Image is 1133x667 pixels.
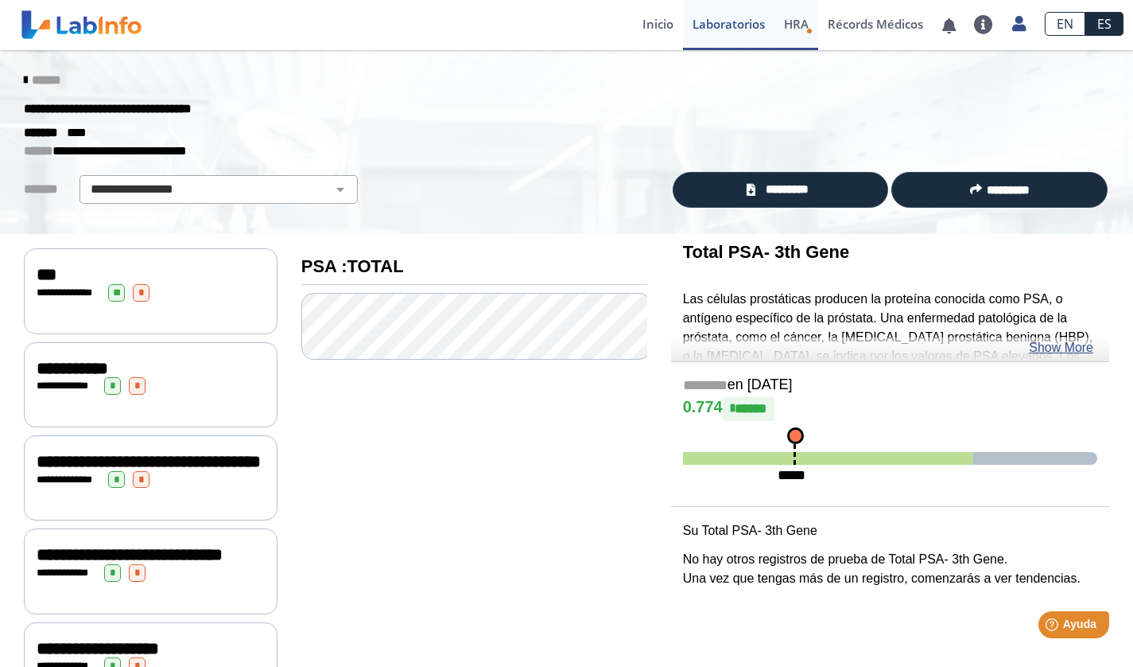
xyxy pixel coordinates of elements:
a: EN [1045,12,1085,36]
p: Su Total PSA- 3th Gene [683,521,1097,540]
h5: en [DATE] [683,376,1097,395]
a: ES [1085,12,1123,36]
p: No hay otros registros de prueba de Total PSA- 3th Gene. Una vez que tengas más de un registro, c... [683,550,1097,588]
iframe: Help widget launcher [991,605,1116,649]
b: Total PSA- 3th Gene [683,242,849,262]
a: Show More [1029,338,1093,357]
b: PSA :TOTAL [301,256,404,276]
span: HRA [784,16,809,32]
h4: 0.774 [683,397,1097,421]
p: Las células prostáticas producen la proteína conocida como PSA, o antígeno específico de la próst... [683,290,1097,442]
